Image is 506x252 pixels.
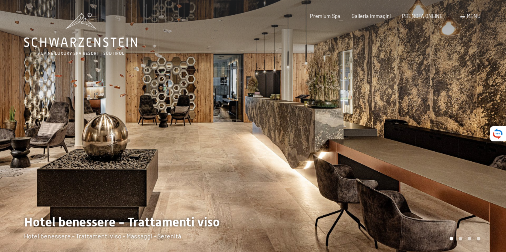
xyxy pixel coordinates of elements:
[447,237,480,240] div: Carousel Pagination
[468,237,471,240] div: Carousel Page 3
[467,13,480,19] span: Menu
[477,237,480,240] div: Carousel Page 4
[310,13,340,19] a: Premium Spa
[402,13,443,19] a: PRENOTA ONLINE
[459,237,462,240] div: Carousel Page 2
[450,237,453,240] div: Carousel Page 1 (Current Slide)
[352,13,391,19] a: Galleria immagini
